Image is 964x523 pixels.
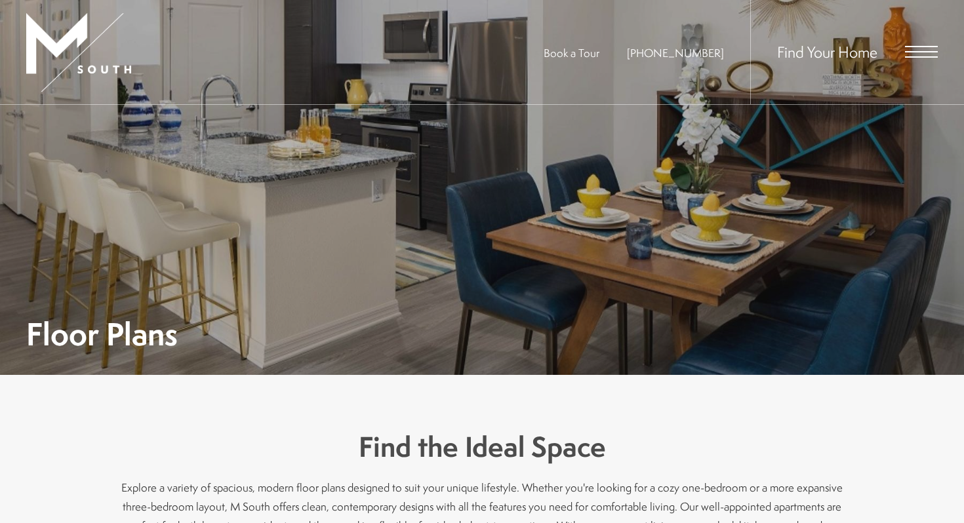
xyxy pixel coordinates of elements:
[777,41,877,62] a: Find Your Home
[905,46,938,58] button: Open Menu
[26,13,131,92] img: MSouth
[544,45,599,60] a: Book a Tour
[121,427,843,467] h3: Find the Ideal Space
[627,45,724,60] a: Call Us at 813-570-8014
[627,45,724,60] span: [PHONE_NUMBER]
[26,319,178,349] h1: Floor Plans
